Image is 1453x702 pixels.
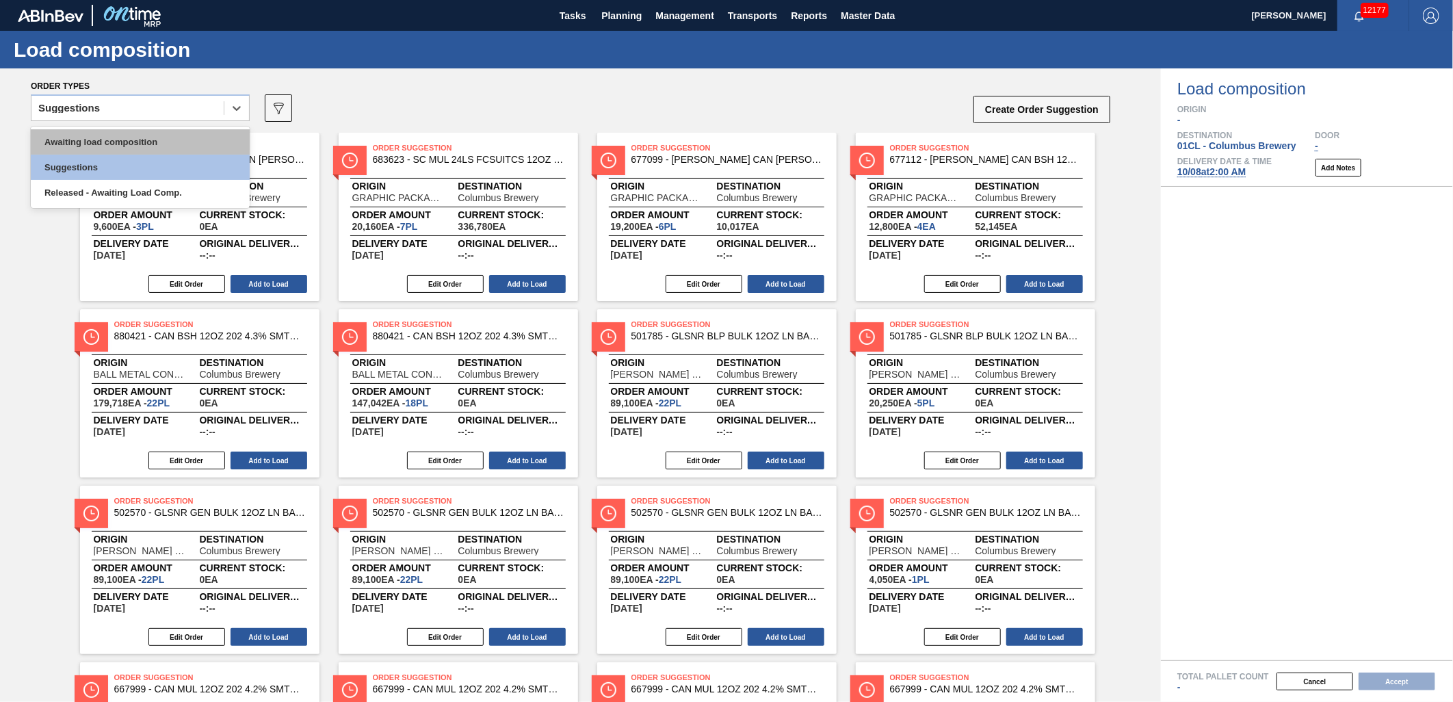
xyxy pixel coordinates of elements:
span: Tasks [558,8,588,24]
span: Origin [94,359,200,367]
span: Origin [352,535,458,543]
span: --:-- [458,250,474,260]
span: Order Suggestion [114,317,306,331]
span: Order amount [94,387,200,395]
button: Add to Load [1006,275,1083,293]
span: Delivery Date [611,239,717,248]
span: Order Suggestion [373,671,564,684]
span: Original delivery time [717,239,823,248]
span: 6,PL [659,221,677,232]
h1: Load composition [14,42,257,57]
span: 501785 - GLSNR BLP BULK 12OZ LN BARE LS BULK 0711 [890,331,1082,341]
span: 10/08/2025 [611,427,642,437]
span: Current Stock: [200,387,306,395]
span: 880421 - CAN BSH 12OZ 202 4.3% SMTH 0123 6PACK 06 [114,331,306,341]
span: Columbus Brewery [976,369,1056,379]
span: Delivery Date [94,239,200,248]
span: 683623 - SC MUL 24LS FCSUITCS 12OZ SLEEK AQUEOUS [373,155,564,165]
span: Original delivery time [200,593,306,601]
span: Order Suggestion [114,494,306,508]
span: ,0,EA, [458,575,477,584]
span: Order Suggestion [631,494,823,508]
span: Original delivery time [458,239,564,248]
span: 10/08/2025 [94,427,125,437]
span: 10/08 at 2:00 AM [1177,166,1246,177]
span: ,52,145,EA, [976,222,1018,231]
button: Add to Load [1006,452,1083,469]
span: Origin [1177,105,1453,114]
span: Order Suggestion [890,141,1082,155]
span: Origin [352,359,458,367]
img: status [342,329,358,345]
span: Order amount [352,564,458,572]
span: 89,100EA-22PL [352,575,423,584]
span: Destination [976,182,1082,190]
span: Delivery Date [869,239,976,248]
span: Order amount [869,387,976,395]
span: 10/08/2025 [352,603,384,613]
button: Add to Load [231,452,307,469]
span: 4,EA [917,221,936,232]
span: Destination [200,182,306,190]
img: status [601,329,616,345]
span: Delivery Date [611,593,717,601]
span: statusOrder Suggestion683623 - SC MUL 24LS FCSUITCS 12OZ SLEEK AQUEOUSOriginGRAPHIC PACKAGING INT... [339,133,578,301]
span: Current Stock: [976,564,1082,572]
span: 22,PL [659,574,681,585]
img: status [601,506,616,521]
span: 10/08/2025 [94,250,125,260]
span: 502570 - GLSNR GEN BULK 12OZ LN BARE LS BULK 0315 [890,508,1082,518]
span: - [1177,114,1181,125]
span: Current Stock: [717,564,823,572]
span: statusOrder Suggestion677239 - [PERSON_NAME] CAN [PERSON_NAME] 12OZ HOLIDAY TWNSTK 30/12 COriginG... [80,133,319,301]
span: Order Suggestion [373,317,564,331]
span: Destination [458,182,564,190]
span: 20,250EA-5PL [869,398,935,408]
span: Original delivery time [458,416,564,424]
button: Edit Order [148,275,225,293]
span: Columbus Brewery [200,369,280,379]
span: Columbus Brewery [976,546,1056,556]
img: status [342,153,358,168]
span: Order amount [611,211,717,219]
span: 89,100EA-22PL [611,575,682,584]
span: OWENS ILLINOIS [94,546,186,556]
span: OWENS ILLINOIS [611,369,703,379]
span: Origin [94,535,200,543]
span: OWENS ILLINOIS [869,369,962,379]
span: statusOrder Suggestion501785 - GLSNR BLP BULK 12OZ LN BARE LS BULK 0711Origin[PERSON_NAME] [US_ST... [597,309,837,478]
span: Destination [976,535,1082,543]
span: 10/08/2025 [352,250,384,260]
span: Delivery Date [869,593,976,601]
span: 10/08/2025 [869,427,901,437]
span: Master Data [841,8,895,24]
span: 7,PL [400,221,418,232]
span: Destination [1177,131,1315,140]
span: ,0,EA, [717,398,735,408]
span: Delivery Date [352,593,458,601]
span: --:-- [717,250,733,260]
span: 147,042EA-18PL [352,398,429,408]
span: Order amount [94,564,200,572]
span: 10/08/2025 [611,603,642,613]
span: OWENS ILLINOIS [869,546,962,556]
span: --:-- [458,427,474,437]
button: Add to Load [489,452,566,469]
span: OWENS ILLINOIS [352,546,445,556]
span: 12,800EA-4EA [869,222,937,231]
span: Columbus Brewery [458,546,539,556]
span: Original delivery time [717,416,823,424]
span: Delivery Date [352,416,458,424]
span: Order amount [611,564,717,572]
span: Origin [869,359,976,367]
span: --:-- [976,250,991,260]
button: Add to Load [1006,628,1083,646]
span: Order Suggestion [631,141,823,155]
span: 9,600EA-3PL [94,222,154,231]
span: Columbus Brewery [200,546,280,556]
span: Original delivery time [976,416,1082,424]
span: statusOrder Suggestion502570 - GLSNR GEN BULK 12OZ LN BARE LS BULK 0315Origin[PERSON_NAME] [US_ST... [856,486,1095,654]
span: Columbus Brewery [976,193,1056,203]
span: Destination [200,359,306,367]
span: 22,PL [147,398,170,408]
